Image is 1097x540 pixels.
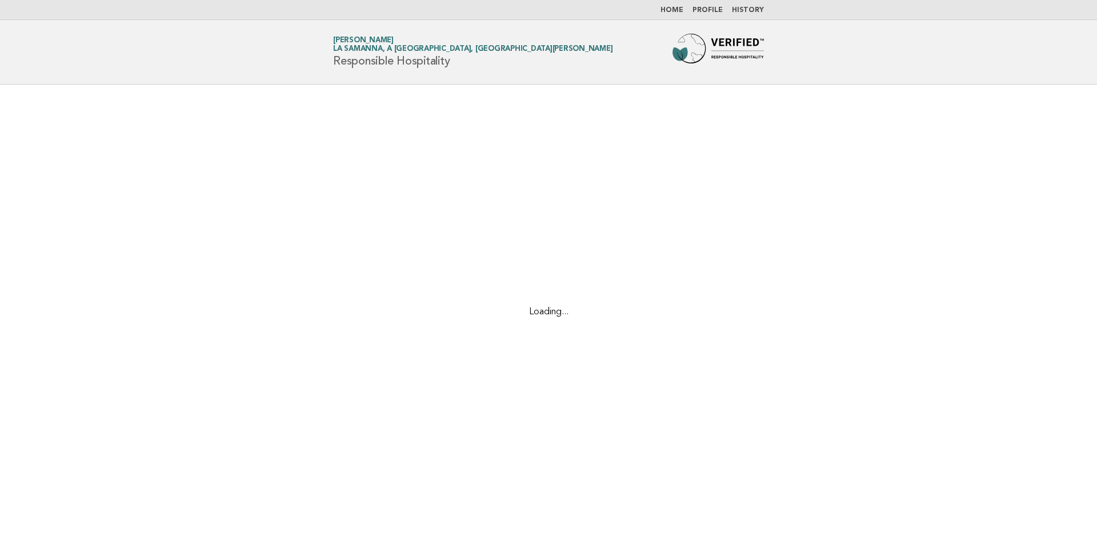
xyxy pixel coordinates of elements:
h1: Responsible Hospitality [333,37,612,67]
a: Profile [692,7,723,14]
a: History [732,7,764,14]
a: [PERSON_NAME]La Samanna, A [GEOGRAPHIC_DATA], [GEOGRAPHIC_DATA][PERSON_NAME] [333,37,612,53]
div: Loading... [513,306,584,318]
a: Home [660,7,683,14]
span: La Samanna, A [GEOGRAPHIC_DATA], [GEOGRAPHIC_DATA][PERSON_NAME] [333,46,612,53]
img: Forbes Travel Guide [672,34,764,70]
